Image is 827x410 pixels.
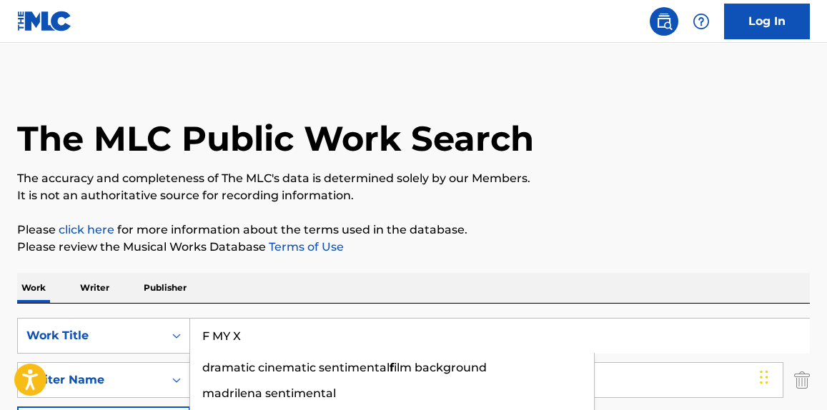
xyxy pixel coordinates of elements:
[17,170,810,187] p: The accuracy and completeness of The MLC's data is determined solely by our Members.
[760,356,768,399] div: Drag
[17,11,72,31] img: MLC Logo
[139,273,191,303] p: Publisher
[202,386,336,400] span: madrilena sentimental
[26,371,155,389] div: Writer Name
[756,341,827,410] iframe: Chat Widget
[17,187,810,204] p: It is not an authoritative source for recording information.
[687,7,715,36] div: Help
[390,361,394,374] strong: f
[650,7,678,36] a: Public Search
[724,4,810,39] a: Log In
[76,273,114,303] p: Writer
[26,327,155,344] div: Work Title
[17,239,810,256] p: Please review the Musical Works Database
[655,13,673,30] img: search
[17,221,810,239] p: Please for more information about the terms used in the database.
[693,13,710,30] img: help
[394,361,487,374] span: ilm background
[59,223,114,236] a: click here
[17,117,534,160] h1: The MLC Public Work Search
[202,361,390,374] span: dramatic cinematic sentimental
[17,273,50,303] p: Work
[266,240,344,254] a: Terms of Use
